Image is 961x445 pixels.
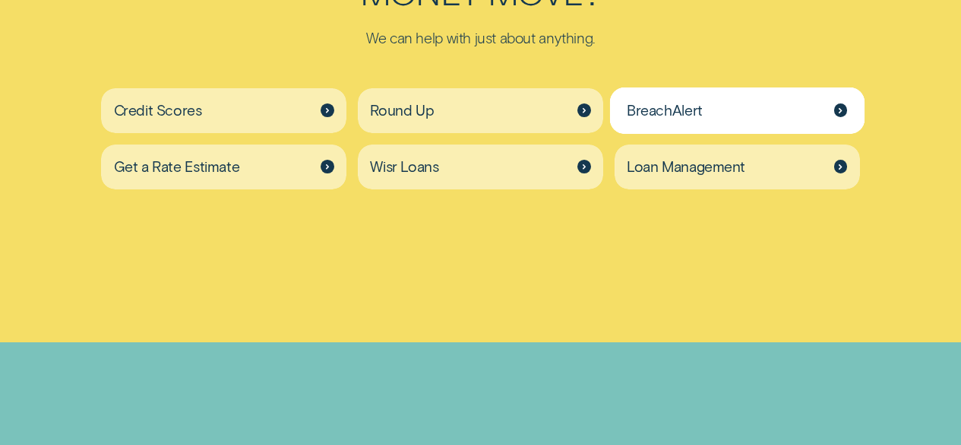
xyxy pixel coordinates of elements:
span: BreachAlert [627,101,703,119]
a: Loan Management [615,145,860,189]
p: We can help with just about anything. [261,29,699,47]
span: Loan Management [627,157,744,176]
span: Credit Scores [114,101,202,119]
a: Round Up [358,88,603,133]
a: Credit Scores [101,88,346,133]
a: BreachAlert [615,88,860,133]
span: Get a Rate Estimate [114,157,240,176]
a: Wisr Loans [358,145,603,189]
a: Get a Rate Estimate [101,145,346,189]
span: Round Up [370,101,434,119]
span: Wisr Loans [370,157,438,176]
